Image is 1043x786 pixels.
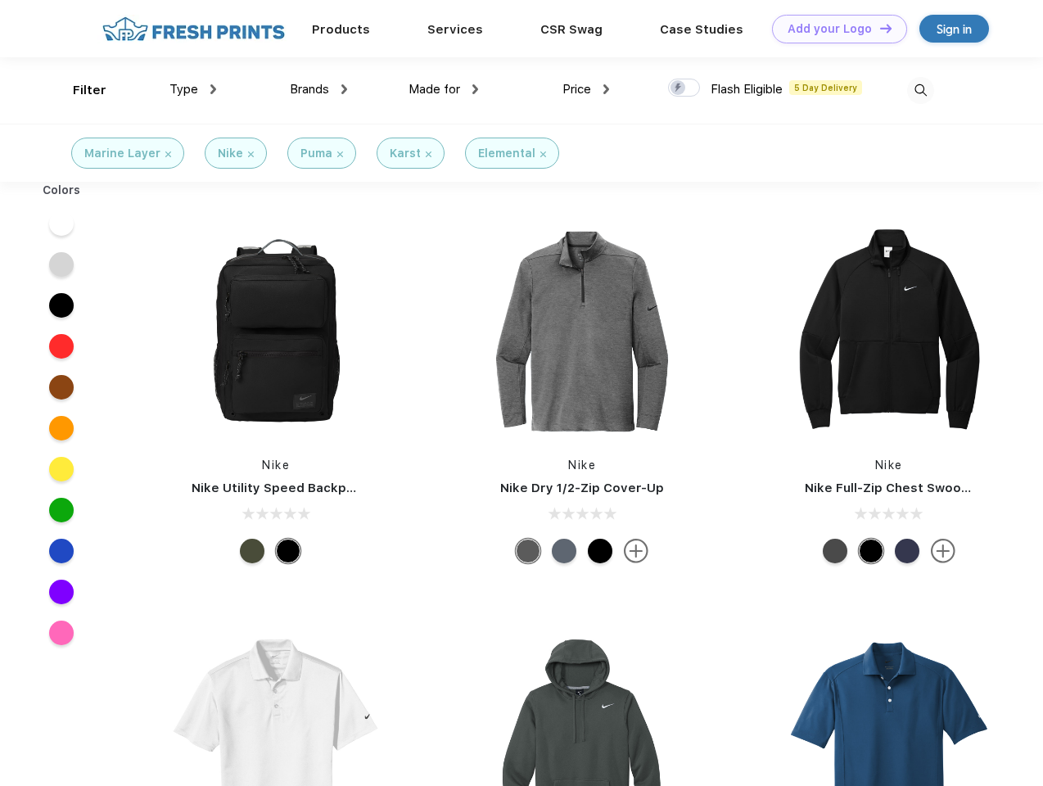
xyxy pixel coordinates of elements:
[240,539,264,563] div: Cargo Khaki
[919,15,989,43] a: Sign in
[788,22,872,36] div: Add your Logo
[472,84,478,94] img: dropdown.png
[290,82,329,97] span: Brands
[169,82,198,97] span: Type
[552,539,576,563] div: Navy Heather
[276,539,300,563] div: Black
[823,539,847,563] div: Anthracite
[478,145,535,162] div: Elemental
[711,82,783,97] span: Flash Eligible
[30,182,93,199] div: Colors
[603,84,609,94] img: dropdown.png
[588,539,612,563] div: Black
[192,481,368,495] a: Nike Utility Speed Backpack
[624,539,648,563] img: more.svg
[875,458,903,472] a: Nike
[218,145,243,162] div: Nike
[516,539,540,563] div: Black Heather
[859,539,883,563] div: Black
[409,82,460,97] span: Made for
[341,84,347,94] img: dropdown.png
[540,151,546,157] img: filter_cancel.svg
[540,22,603,37] a: CSR Swag
[84,145,160,162] div: Marine Layer
[907,77,934,104] img: desktop_search.svg
[473,223,691,440] img: func=resize&h=266
[210,84,216,94] img: dropdown.png
[165,151,171,157] img: filter_cancel.svg
[300,145,332,162] div: Puma
[390,145,421,162] div: Karst
[337,151,343,157] img: filter_cancel.svg
[568,458,596,472] a: Nike
[931,539,955,563] img: more.svg
[780,223,998,440] img: func=resize&h=266
[880,24,892,33] img: DT
[312,22,370,37] a: Products
[789,80,862,95] span: 5 Day Delivery
[500,481,664,495] a: Nike Dry 1/2-Zip Cover-Up
[167,223,385,440] img: func=resize&h=266
[427,22,483,37] a: Services
[262,458,290,472] a: Nike
[97,15,290,43] img: fo%20logo%202.webp
[562,82,591,97] span: Price
[426,151,431,157] img: filter_cancel.svg
[895,539,919,563] div: Midnight Navy
[805,481,1023,495] a: Nike Full-Zip Chest Swoosh Jacket
[248,151,254,157] img: filter_cancel.svg
[73,81,106,100] div: Filter
[937,20,972,38] div: Sign in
